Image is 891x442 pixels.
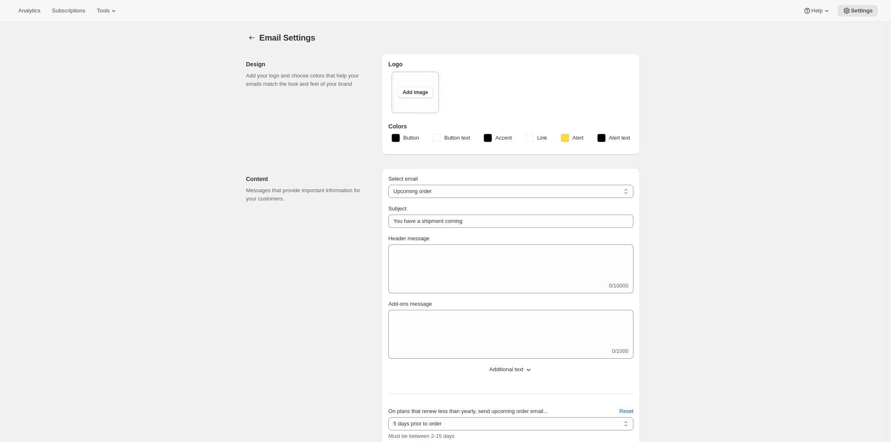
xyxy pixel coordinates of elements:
h2: Design [246,60,368,68]
span: Button text [444,134,470,142]
button: Button text [428,131,475,145]
button: Tools [92,5,123,17]
span: Email Settings [259,33,315,42]
button: Add image [398,87,433,98]
h2: Content [246,175,368,183]
span: Tools [97,7,110,14]
span: Accent [495,134,512,142]
span: Must be between 2-15 days [388,433,455,439]
button: Button [387,131,424,145]
span: Analytics [18,7,40,14]
button: Subscriptions [47,5,90,17]
span: On plans that renew less than yearly, send upcoming order email... [388,408,548,414]
button: Additional text [383,363,638,376]
h3: Colors [388,122,633,130]
span: Add-ons message [388,301,432,307]
button: Link [521,131,552,145]
button: Alert [556,131,589,145]
button: Accent [479,131,517,145]
span: Link [537,134,547,142]
span: Additional text [489,365,523,374]
button: Alert text [592,131,635,145]
span: Subscriptions [52,7,85,14]
button: Help [798,5,836,17]
h3: Logo [388,60,633,68]
span: Button [403,134,419,142]
button: Settings [246,32,258,43]
span: Add image [403,89,428,96]
button: Settings [837,5,878,17]
span: Help [811,7,823,14]
p: Add your logo and choose colors that help your emails match the look and feel of your brand [246,72,368,88]
p: Messages that provide important information for your customers. [246,186,368,203]
span: Reset [619,407,633,415]
span: Settings [851,7,873,14]
span: Select email [388,176,418,182]
button: Analytics [13,5,45,17]
span: Subject [388,205,406,212]
span: Alert text [609,134,630,142]
span: Header message [388,235,429,242]
button: Reset [614,405,638,418]
span: Alert [572,134,584,142]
